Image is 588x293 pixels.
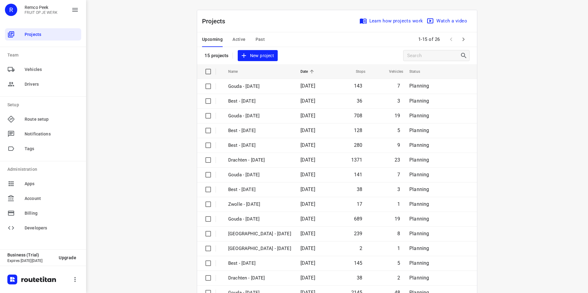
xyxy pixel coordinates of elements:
p: Gouda - Thursday [228,216,291,223]
span: 143 [354,83,363,89]
p: Gouda - Friday [228,171,291,178]
p: Gouda - Friday [228,83,291,90]
p: Drachten - Monday [228,157,291,164]
span: 2 [360,245,362,251]
span: Past [256,36,265,43]
p: Zwolle - Friday [228,201,291,208]
span: Previous Page [445,33,457,45]
div: Vehicles [5,63,81,76]
div: R [5,4,17,16]
span: Drivers [25,81,79,88]
p: Drachten - Thursday [228,275,291,282]
span: Active [232,36,245,43]
span: Planning [409,201,429,207]
span: Notifications [25,131,79,137]
span: Planning [409,216,429,222]
span: Projects [25,31,79,38]
span: 708 [354,113,363,119]
span: Stops [348,68,366,75]
div: Search [460,52,469,59]
span: [DATE] [300,231,315,236]
p: 15 projects [205,53,229,58]
span: [DATE] [300,83,315,89]
p: Team [7,52,81,58]
span: Tags [25,146,79,152]
span: 17 [357,201,362,207]
span: 7 [397,172,400,178]
div: Projects [5,28,81,41]
p: Business (Trial) [7,252,54,257]
span: Planning [409,186,429,192]
div: Route setup [5,113,81,125]
span: Upcoming [202,36,223,43]
span: 141 [354,172,363,178]
button: Upgrade [54,252,81,263]
span: 3 [397,186,400,192]
span: Planning [409,231,429,236]
span: 5 [397,127,400,133]
span: Vehicles [25,66,79,73]
p: Zwolle - Thursday [228,230,291,237]
span: Planning [409,172,429,178]
span: 1371 [351,157,363,163]
button: New project [238,50,278,61]
span: 38 [357,275,362,281]
span: [DATE] [300,186,315,192]
span: [DATE] [300,201,315,207]
span: 7 [397,83,400,89]
p: Best - Thursday [228,127,291,134]
span: 1-15 of 26 [416,33,443,46]
p: Best - Friday [228,98,291,105]
span: Next Page [457,33,470,45]
p: Projects [202,17,230,26]
span: 9 [397,142,400,148]
span: Status [409,68,428,75]
span: 19 [395,216,400,222]
span: Apps [25,181,79,187]
p: Best - Thursday [228,260,291,267]
span: 239 [354,231,363,236]
span: 1 [397,201,400,207]
span: [DATE] [300,245,315,251]
p: Gouda - Thursday [228,112,291,119]
span: 5 [397,260,400,266]
span: Planning [409,83,429,89]
div: Drivers [5,78,81,90]
span: 2 [397,275,400,281]
p: Best - Friday [228,186,291,193]
span: [DATE] [300,113,315,119]
p: Setup [7,102,81,108]
span: Vehicles [381,68,403,75]
span: 280 [354,142,363,148]
span: 145 [354,260,363,266]
div: Notifications [5,128,81,140]
span: [DATE] [300,216,315,222]
span: Billing [25,210,79,217]
span: 1 [397,245,400,251]
span: Upgrade [59,255,76,260]
span: [DATE] [300,157,315,163]
p: Administration [7,166,81,173]
p: Remco Peek [25,5,58,10]
span: Name [228,68,246,75]
p: Best - Tuesday [228,142,291,149]
span: [DATE] [300,127,315,133]
span: Account [25,195,79,202]
span: 3 [397,98,400,104]
span: 689 [354,216,363,222]
div: Developers [5,222,81,234]
span: 23 [395,157,400,163]
span: Planning [409,245,429,251]
span: 38 [357,186,362,192]
span: Planning [409,98,429,104]
span: [DATE] [300,260,315,266]
div: Tags [5,143,81,155]
span: Planning [409,275,429,281]
p: FRUIT OP JE WERK [25,10,58,15]
span: Date [300,68,316,75]
span: 8 [397,231,400,236]
span: New project [241,52,274,60]
p: Antwerpen - Thursday [228,245,291,252]
span: Planning [409,260,429,266]
input: Search projects [407,51,460,61]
